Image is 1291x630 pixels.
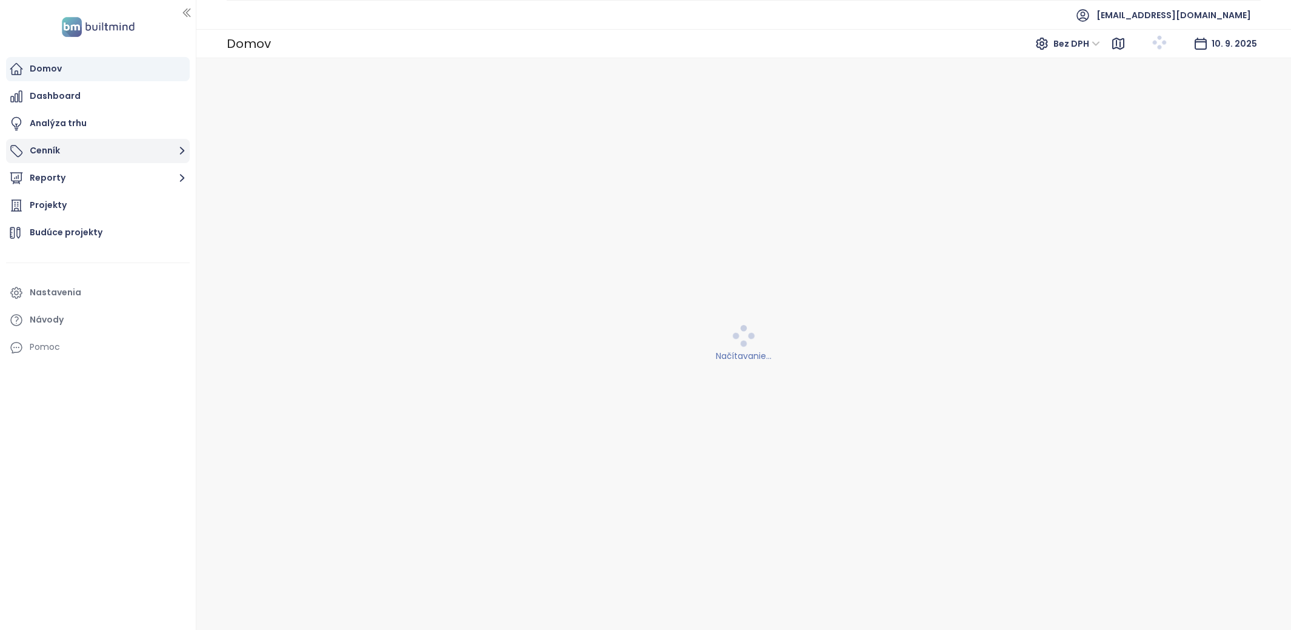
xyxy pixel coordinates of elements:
[30,225,102,240] div: Budúce projekty
[6,193,190,218] a: Projekty
[58,15,138,39] img: logo
[1212,38,1257,50] span: 10. 9. 2025
[30,89,81,104] div: Dashboard
[6,57,190,81] a: Domov
[6,139,190,163] button: Cenník
[30,312,64,327] div: Návody
[30,285,81,300] div: Nastavenia
[1096,1,1251,30] span: [EMAIL_ADDRESS][DOMAIN_NAME]
[6,112,190,136] a: Analýza trhu
[227,32,271,56] div: Domov
[30,61,62,76] div: Domov
[6,335,190,360] div: Pomoc
[6,308,190,332] a: Návody
[30,116,87,131] div: Analýza trhu
[30,340,60,355] div: Pomoc
[6,84,190,109] a: Dashboard
[6,281,190,305] a: Nastavenia
[6,166,190,190] button: Reporty
[1053,35,1100,53] span: Bez DPH
[30,198,67,213] div: Projekty
[6,221,190,245] a: Budúce projekty
[204,349,1284,363] div: Načítavanie...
